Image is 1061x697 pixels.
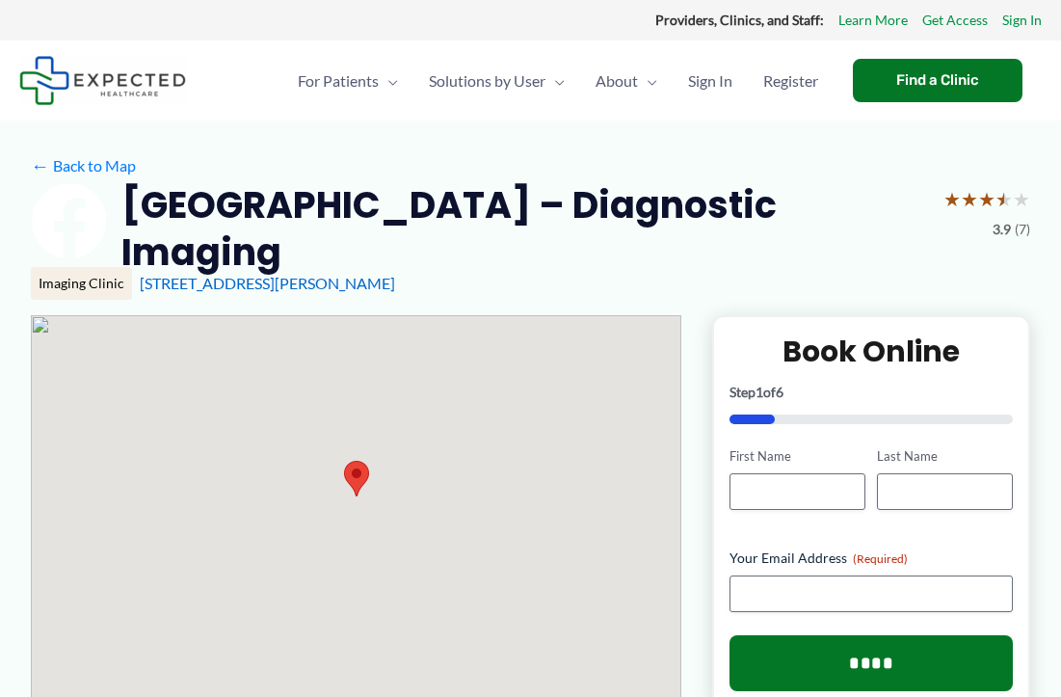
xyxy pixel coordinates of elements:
span: ★ [1013,181,1030,217]
span: ★ [978,181,995,217]
img: Expected Healthcare Logo - side, dark font, small [19,56,186,105]
h2: [GEOGRAPHIC_DATA] – Diagnostic Imaging [121,181,928,277]
span: Menu Toggle [379,47,398,115]
span: Solutions by User [429,47,545,115]
nav: Primary Site Navigation [282,47,834,115]
a: For PatientsMenu Toggle [282,47,413,115]
p: Step of [729,386,1013,399]
label: Your Email Address [729,549,1013,568]
span: Sign In [688,47,732,115]
span: ★ [961,181,978,217]
h2: Book Online [729,333,1013,370]
a: [STREET_ADDRESS][PERSON_NAME] [140,274,395,292]
a: Register [748,47,834,115]
label: Last Name [877,447,1013,466]
a: Sign In [673,47,748,115]
a: Sign In [1002,8,1042,33]
span: ★ [995,181,1013,217]
span: About [596,47,638,115]
span: 6 [776,384,783,400]
span: For Patients [298,47,379,115]
label: First Name [729,447,865,466]
a: ←Back to Map [31,151,136,180]
span: 3.9 [993,217,1011,242]
span: Menu Toggle [545,47,565,115]
span: Register [763,47,818,115]
a: Get Access [922,8,988,33]
a: AboutMenu Toggle [580,47,673,115]
div: Imaging Clinic [31,267,132,300]
span: ← [31,156,49,174]
strong: Providers, Clinics, and Staff: [655,12,824,28]
a: Find a Clinic [853,59,1022,102]
span: Menu Toggle [638,47,657,115]
span: (7) [1015,217,1030,242]
span: 1 [756,384,763,400]
span: (Required) [853,551,908,566]
a: Solutions by UserMenu Toggle [413,47,580,115]
a: Learn More [838,8,908,33]
span: ★ [943,181,961,217]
